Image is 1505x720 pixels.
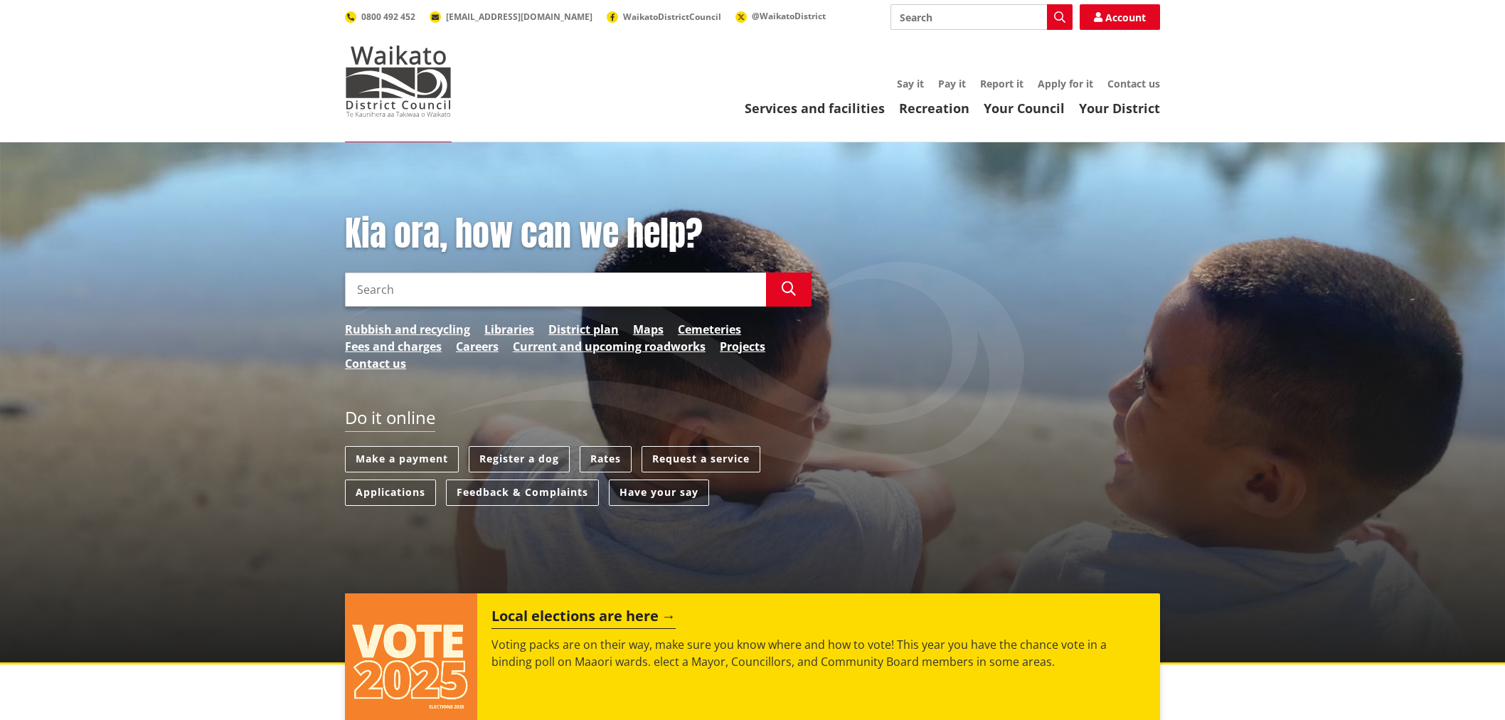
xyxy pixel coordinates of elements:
[720,338,765,355] a: Projects
[1107,77,1160,90] a: Contact us
[1038,77,1093,90] a: Apply for it
[984,100,1065,117] a: Your Council
[446,11,592,23] span: [EMAIL_ADDRESS][DOMAIN_NAME]
[745,100,885,117] a: Services and facilities
[580,446,632,472] a: Rates
[484,321,534,338] a: Libraries
[446,480,599,506] a: Feedback & Complaints
[345,480,436,506] a: Applications
[345,213,812,255] h1: Kia ora, how can we help?
[633,321,664,338] a: Maps
[623,11,721,23] span: WaikatoDistrictCouncil
[897,77,924,90] a: Say it
[752,10,826,22] span: @WaikatoDistrict
[345,272,766,307] input: Search input
[345,46,452,117] img: Waikato District Council - Te Kaunihera aa Takiwaa o Waikato
[430,11,592,23] a: [EMAIL_ADDRESS][DOMAIN_NAME]
[607,11,721,23] a: WaikatoDistrictCouncil
[899,100,969,117] a: Recreation
[345,355,406,372] a: Contact us
[735,10,826,22] a: @WaikatoDistrict
[345,321,470,338] a: Rubbish and recycling
[513,338,706,355] a: Current and upcoming roadworks
[1080,4,1160,30] a: Account
[548,321,619,338] a: District plan
[456,338,499,355] a: Careers
[469,446,570,472] a: Register a dog
[642,446,760,472] a: Request a service
[361,11,415,23] span: 0800 492 452
[980,77,1023,90] a: Report it
[890,4,1073,30] input: Search input
[1079,100,1160,117] a: Your District
[345,446,459,472] a: Make a payment
[678,321,741,338] a: Cemeteries
[609,480,709,506] a: Have your say
[345,338,442,355] a: Fees and charges
[345,11,415,23] a: 0800 492 452
[491,608,676,629] h2: Local elections are here
[938,77,966,90] a: Pay it
[345,408,435,433] h2: Do it online
[491,636,1146,670] p: Voting packs are on their way, make sure you know where and how to vote! This year you have the c...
